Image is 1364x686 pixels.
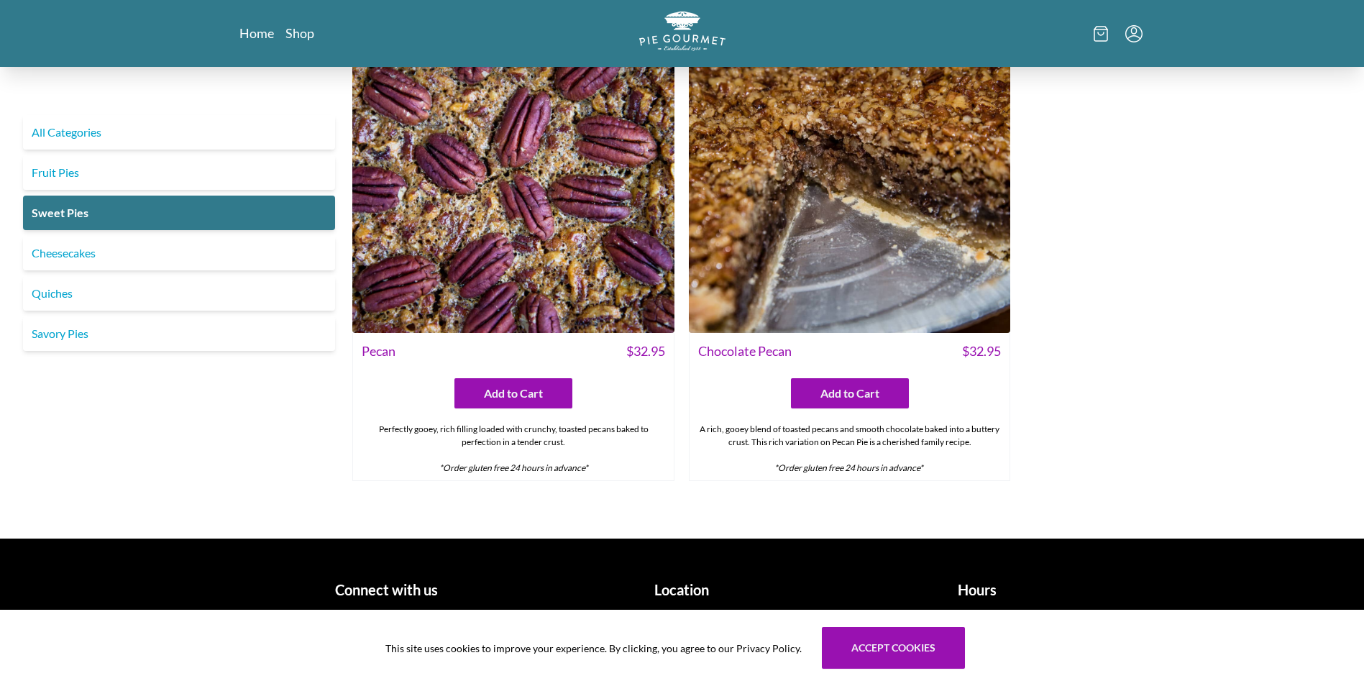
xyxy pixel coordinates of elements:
span: Add to Cart [484,385,543,402]
span: $ 32.95 [626,342,665,361]
div: Perfectly gooey, rich filling loaded with crunchy, toasted pecans baked to perfection in a tender... [353,417,674,480]
span: $ 32.95 [962,342,1001,361]
span: Add to Cart [820,385,879,402]
button: Accept cookies [822,627,965,669]
a: Savory Pies [23,316,335,351]
img: Chocolate Pecan [689,11,1011,333]
a: Home [239,24,274,42]
a: Logo [639,12,726,55]
h1: Connect with us [245,579,529,600]
img: Pecan [352,11,674,333]
a: All Categories [23,115,335,150]
h1: Hours [836,579,1120,600]
button: Add to Cart [454,378,572,408]
div: A rich, gooey blend of toasted pecans and smooth chocolate baked into a buttery crust. This rich ... [690,417,1010,480]
a: Quiches [23,276,335,311]
a: Fruit Pies [23,155,335,190]
button: Add to Cart [791,378,909,408]
a: Sweet Pies [23,196,335,230]
em: *Order gluten free 24 hours in advance* [439,462,588,473]
span: This site uses cookies to improve your experience. By clicking, you agree to our Privacy Policy. [385,641,802,656]
h1: Location [540,579,824,600]
span: Chocolate Pecan [698,342,792,361]
em: *Order gluten free 24 hours in advance* [774,462,923,473]
span: Pecan [362,342,395,361]
button: Menu [1125,25,1143,42]
a: Shop [285,24,314,42]
img: logo [639,12,726,51]
a: Cheesecakes [23,236,335,270]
